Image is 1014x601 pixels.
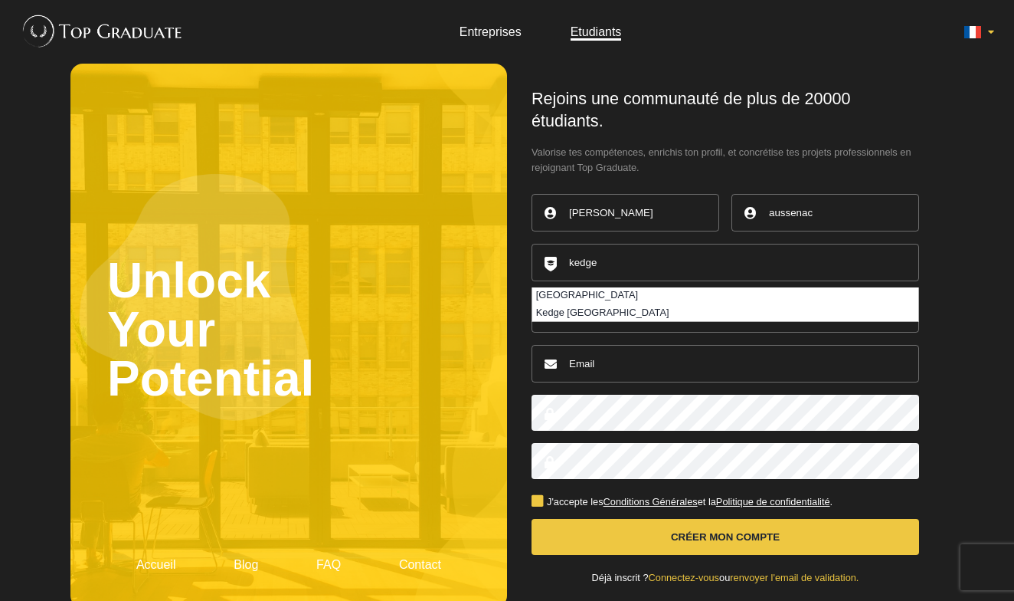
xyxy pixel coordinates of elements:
div: Déjà inscrit ? ou [532,573,919,583]
a: renvoyer l'email de validation. [730,572,859,583]
img: Top Graduate [15,8,183,54]
a: Connectez-vous [649,572,719,583]
a: Blog [234,558,258,571]
a: Politique de confidentialité [716,496,830,507]
label: J'accepte les et la . [532,498,832,507]
input: Nom [731,194,919,232]
a: Conditions Générales [603,496,698,507]
a: FAQ [316,558,341,571]
h1: Rejoins une communauté de plus de 20000 étudiants. [532,88,919,133]
h2: Unlock Your Potential [107,100,470,559]
span: Valorise tes compétences, enrichis ton profil, et concrétise tes projets professionnels en rejoig... [532,145,919,176]
input: Email [532,345,919,383]
input: Prénom [532,194,719,232]
a: Entreprises [460,25,522,38]
input: Ecole [532,244,919,281]
a: Contact [399,558,441,571]
li: Kedge [GEOGRAPHIC_DATA] [532,304,918,321]
a: Etudiants [571,25,622,38]
button: Créer mon compte [532,519,919,555]
a: Accueil [136,558,176,571]
li: [GEOGRAPHIC_DATA] [532,287,918,304]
